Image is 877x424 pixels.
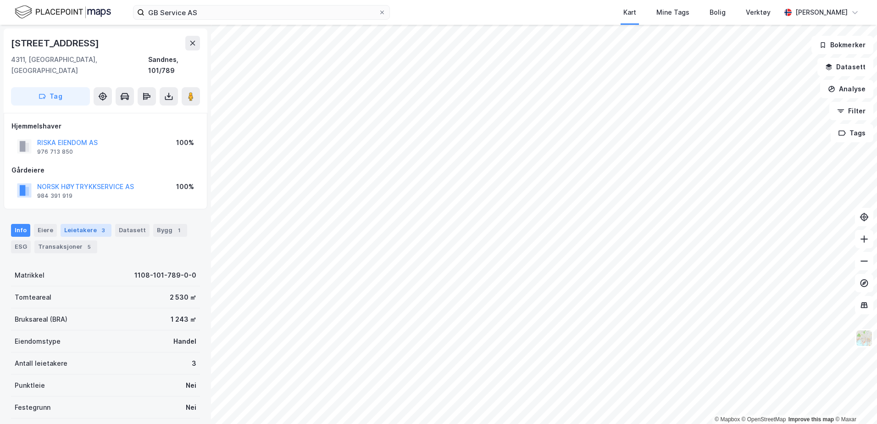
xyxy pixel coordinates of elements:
[15,4,111,20] img: logo.f888ab2527a4732fd821a326f86c7f29.svg
[84,242,94,251] div: 5
[11,54,148,76] div: 4311, [GEOGRAPHIC_DATA], [GEOGRAPHIC_DATA]
[855,329,873,347] img: Z
[171,314,196,325] div: 1 243 ㎡
[710,7,726,18] div: Bolig
[15,336,61,347] div: Eiendomstype
[11,240,31,253] div: ESG
[746,7,771,18] div: Verktøy
[788,416,834,423] a: Improve this map
[173,336,196,347] div: Handel
[15,314,67,325] div: Bruksareal (BRA)
[61,224,111,237] div: Leietakere
[148,54,200,76] div: Sandnes, 101/789
[37,148,73,156] div: 976 713 850
[192,358,196,369] div: 3
[11,121,200,132] div: Hjemmelshaver
[15,402,50,413] div: Festegrunn
[144,6,378,19] input: Søk på adresse, matrikkel, gårdeiere, leietakere eller personer
[15,270,44,281] div: Matrikkel
[37,192,72,200] div: 984 391 919
[656,7,689,18] div: Mine Tags
[820,80,873,98] button: Analyse
[186,380,196,391] div: Nei
[831,380,877,424] iframe: Chat Widget
[11,224,30,237] div: Info
[99,226,108,235] div: 3
[153,224,187,237] div: Bygg
[34,240,97,253] div: Transaksjoner
[176,181,194,192] div: 100%
[811,36,873,54] button: Bokmerker
[134,270,196,281] div: 1108-101-789-0-0
[742,416,786,423] a: OpenStreetMap
[174,226,183,235] div: 1
[11,87,90,106] button: Tag
[115,224,150,237] div: Datasett
[623,7,636,18] div: Kart
[34,224,57,237] div: Eiere
[831,124,873,142] button: Tags
[15,292,51,303] div: Tomteareal
[15,380,45,391] div: Punktleie
[176,137,194,148] div: 100%
[817,58,873,76] button: Datasett
[15,358,67,369] div: Antall leietakere
[715,416,740,423] a: Mapbox
[170,292,196,303] div: 2 530 ㎡
[795,7,848,18] div: [PERSON_NAME]
[11,165,200,176] div: Gårdeiere
[186,402,196,413] div: Nei
[829,102,873,120] button: Filter
[11,36,101,50] div: [STREET_ADDRESS]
